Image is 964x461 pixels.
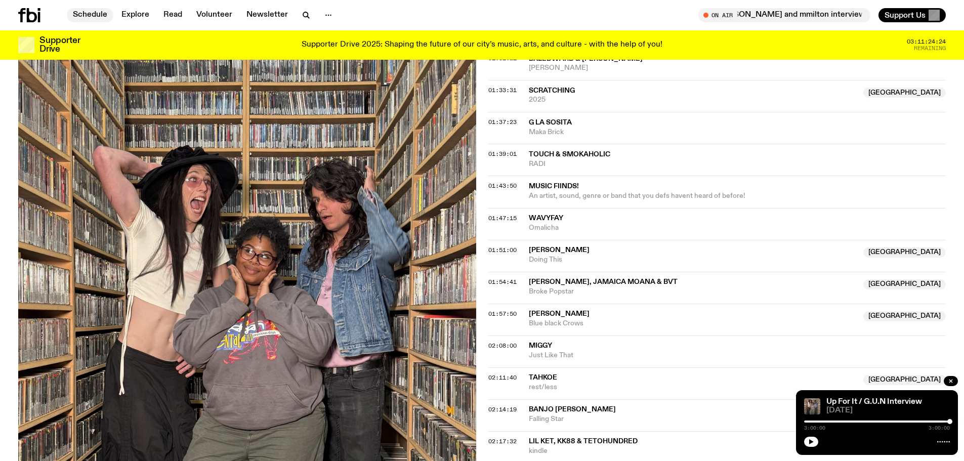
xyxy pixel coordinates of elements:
span: [PERSON_NAME] [529,63,946,73]
span: Scratching [529,87,575,94]
span: [GEOGRAPHIC_DATA] [863,311,946,321]
button: 01:51:00 [488,247,517,253]
span: [PERSON_NAME] [529,310,590,317]
span: lil ket, kk88 & tetohundred [529,438,638,445]
span: dxledward & [PERSON_NAME] [529,55,643,62]
span: WAVYFAY [529,215,563,222]
span: 01:47:15 [488,214,517,222]
span: 01:57:50 [488,310,517,318]
span: kindle [529,446,858,456]
span: MUSIC FIINDS! [529,182,940,191]
span: RADI [529,159,946,169]
span: [GEOGRAPHIC_DATA] [863,88,946,98]
span: [GEOGRAPHIC_DATA] [863,247,946,258]
a: Explore [115,8,155,22]
span: Support Us [885,11,926,20]
a: Newsletter [240,8,294,22]
span: 03:11:24:24 [907,39,946,45]
span: 3:00:00 [804,426,825,431]
span: rest/less [529,383,858,392]
span: Doing This [529,255,858,265]
span: 01:39:01 [488,150,517,158]
span: 02:08:00 [488,342,517,350]
span: [PERSON_NAME] [529,246,590,254]
a: Schedule [67,8,113,22]
span: Blue black Crows [529,319,858,328]
span: [DATE] [826,407,950,414]
button: 02:17:32 [488,439,517,444]
span: Omalicha [529,223,946,233]
span: 01:43:50 [488,182,517,190]
button: 01:57:50 [488,311,517,317]
a: Read [157,8,188,22]
span: 02:17:32 [488,437,517,445]
button: 01:31:21 [488,56,517,61]
span: 01:33:31 [488,86,517,94]
span: [PERSON_NAME], Jamaica Moana & BVT [529,278,678,285]
span: 01:51:00 [488,246,517,254]
span: Remaining [914,46,946,51]
span: Tahkoe [529,374,557,381]
h3: Supporter Drive [39,36,80,54]
button: 02:11:40 [488,375,517,381]
button: 01:37:23 [488,119,517,125]
span: [GEOGRAPHIC_DATA] [863,279,946,289]
button: 02:08:00 [488,343,517,349]
span: 3:00:00 [929,426,950,431]
button: Support Us [878,8,946,22]
span: Maka Brick [529,128,946,137]
p: Supporter Drive 2025: Shaping the future of our city’s music, arts, and culture - with the help o... [302,40,662,50]
span: 02:11:40 [488,373,517,382]
a: Up For It / G.U.N Interview [826,398,922,406]
span: Just Like That [529,351,946,360]
button: 01:33:31 [488,88,517,93]
button: 01:47:15 [488,216,517,221]
button: 01:54:41 [488,279,517,285]
span: Broke Popstar [529,287,858,297]
span: Falling Star [529,414,858,424]
span: Touch & SMOKAHOLIC [529,151,610,158]
span: Banjo [PERSON_NAME] [529,406,616,413]
span: [GEOGRAPHIC_DATA] [863,375,946,385]
button: 01:39:01 [488,151,517,157]
button: 01:43:50 [488,183,517,189]
span: Miggy [529,342,552,349]
button: 02:14:19 [488,407,517,412]
span: 2025 [529,95,858,105]
span: An artist, sound, genre or band that you defs havent heard of before! [529,192,745,199]
a: Volunteer [190,8,238,22]
span: 01:54:41 [488,278,517,286]
span: 02:14:19 [488,405,517,413]
button: On AirMornings with [PERSON_NAME] / [PERSON_NAME] [PERSON_NAME] and mmilton interview [698,8,870,22]
span: G La Sosita [529,119,572,126]
span: 01:37:23 [488,118,517,126]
